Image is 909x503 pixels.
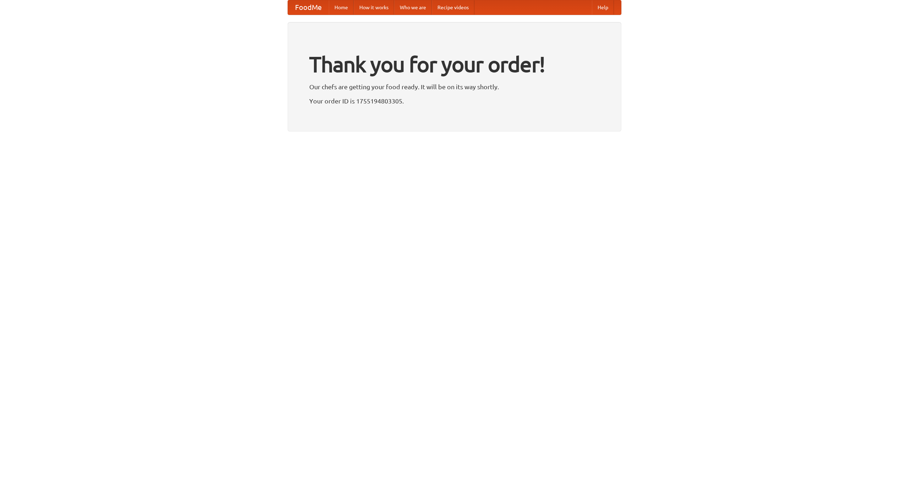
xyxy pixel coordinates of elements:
h1: Thank you for your order! [309,47,600,81]
a: FoodMe [288,0,329,15]
a: Help [592,0,614,15]
a: How it works [354,0,394,15]
p: Our chefs are getting your food ready. It will be on its way shortly. [309,81,600,92]
a: Recipe videos [432,0,474,15]
p: Your order ID is 1755194803305. [309,96,600,106]
a: Who we are [394,0,432,15]
a: Home [329,0,354,15]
